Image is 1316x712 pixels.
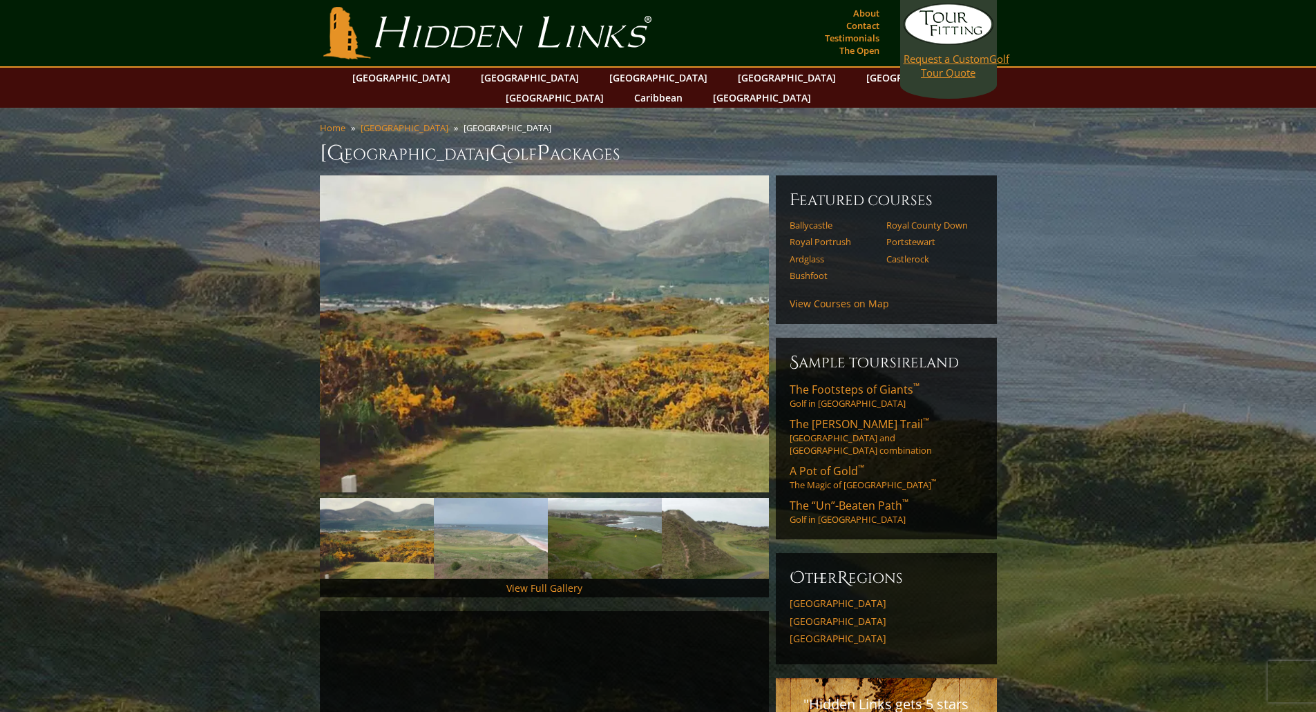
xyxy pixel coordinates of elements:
[506,581,582,595] a: View Full Gallery
[904,3,993,79] a: Request a CustomGolf Tour Quote
[474,68,586,88] a: [GEOGRAPHIC_DATA]
[790,416,983,456] a: The [PERSON_NAME] Trail™[GEOGRAPHIC_DATA] and [GEOGRAPHIC_DATA] combination
[345,68,457,88] a: [GEOGRAPHIC_DATA]
[602,68,714,88] a: [GEOGRAPHIC_DATA]
[361,122,448,134] a: [GEOGRAPHIC_DATA]
[790,463,864,479] span: A Pot of Gold
[790,189,983,211] h6: Featured Courses
[859,68,971,88] a: [GEOGRAPHIC_DATA]
[790,463,983,491] a: A Pot of Gold™The Magic of [GEOGRAPHIC_DATA]™
[837,567,848,589] span: R
[320,139,997,167] h1: [GEOGRAPHIC_DATA] olf ackages
[886,253,974,264] a: Castlerock
[499,88,611,108] a: [GEOGRAPHIC_DATA]
[790,382,919,397] span: The Footsteps of Giants
[843,16,883,35] a: Contact
[627,88,689,108] a: Caribbean
[790,382,983,410] a: The Footsteps of Giants™Golf in [GEOGRAPHIC_DATA]
[320,122,345,134] a: Home
[790,297,889,310] a: View Courses on Map
[790,236,877,247] a: Royal Portrush
[902,497,908,508] sup: ™
[464,122,557,134] li: [GEOGRAPHIC_DATA]
[850,3,883,23] a: About
[731,68,843,88] a: [GEOGRAPHIC_DATA]
[836,41,883,60] a: The Open
[706,88,818,108] a: [GEOGRAPHIC_DATA]
[886,236,974,247] a: Portstewart
[537,139,550,167] span: P
[790,498,983,526] a: The “Un”-Beaten Path™Golf in [GEOGRAPHIC_DATA]
[790,567,983,589] h6: ther egions
[790,633,983,645] a: [GEOGRAPHIC_DATA]
[790,416,929,432] span: The [PERSON_NAME] Trail
[790,270,877,281] a: Bushfoot
[790,253,877,264] a: Ardglass
[923,415,929,427] sup: ™
[490,139,507,167] span: G
[931,478,936,487] sup: ™
[790,597,983,610] a: [GEOGRAPHIC_DATA]
[790,615,983,628] a: [GEOGRAPHIC_DATA]
[821,28,883,48] a: Testimonials
[790,220,877,231] a: Ballycastle
[790,567,805,589] span: O
[790,498,908,513] span: The “Un”-Beaten Path
[790,352,983,374] h6: Sample ToursIreland
[886,220,974,231] a: Royal County Down
[858,462,864,474] sup: ™
[913,381,919,392] sup: ™
[904,52,989,66] span: Request a Custom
